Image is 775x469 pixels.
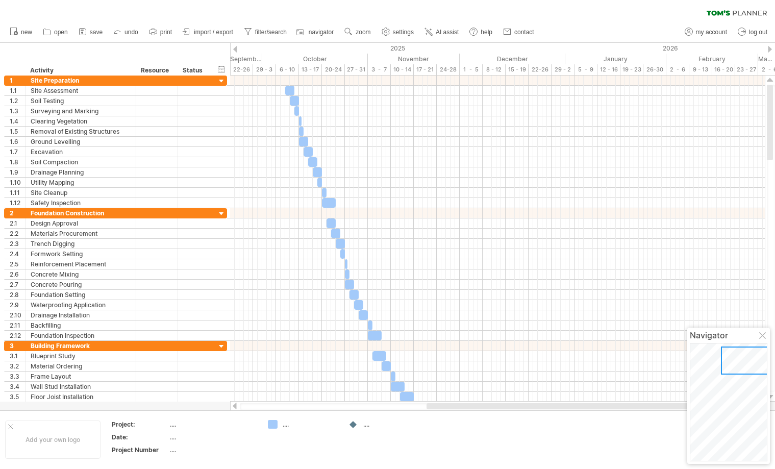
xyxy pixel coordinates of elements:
[31,290,131,300] div: Foundation Setting
[467,26,495,39] a: help
[336,239,345,249] div: ​
[5,421,101,459] div: Add your own logo
[31,106,131,116] div: Surveying and Marking
[31,218,131,228] div: Design Approval
[10,259,25,269] div: 2.5
[689,64,712,75] div: 9 - 13
[10,351,25,361] div: 3.1
[368,54,460,64] div: November 2025
[31,341,131,351] div: Building Framework
[354,300,363,310] div: ​
[10,280,25,289] div: 2.7
[276,64,299,75] div: 6 - 10
[10,310,25,320] div: 2.10
[31,361,131,371] div: Material Ordering
[10,167,25,177] div: 1.9
[31,167,131,177] div: Drainage Planning
[10,76,25,85] div: 1
[10,188,25,198] div: 1.11
[481,29,492,36] span: help
[620,64,643,75] div: 19 - 23
[146,26,175,39] a: print
[7,26,35,39] a: new
[31,86,131,95] div: Site Assessment
[31,320,131,330] div: Backfilling
[160,29,172,36] span: print
[529,64,552,75] div: 22-26
[735,64,758,75] div: 23 - 27
[682,26,730,39] a: my account
[666,64,689,75] div: 2 - 6
[345,280,354,289] div: ​
[565,54,666,64] div: January 2026
[414,64,437,75] div: 17 - 21
[391,382,405,391] div: ​
[31,331,131,340] div: Foundation Inspection
[31,249,131,259] div: Formwork Setting
[10,392,25,402] div: 3.5
[483,64,506,75] div: 8 - 12
[10,320,25,330] div: 2.11
[506,64,529,75] div: 15 - 19
[262,54,368,64] div: October 2025
[299,137,308,146] div: ​
[10,127,25,136] div: 1.5
[230,64,253,75] div: 22-26
[749,29,767,36] span: log out
[31,310,131,320] div: Drainage Installation
[112,420,168,429] div: Project:
[501,26,537,39] a: contact
[368,64,391,75] div: 3 - 7
[331,229,340,238] div: ​
[436,29,459,36] span: AI assist
[10,106,25,116] div: 1.3
[31,269,131,279] div: Concrete Mixing
[31,137,131,146] div: Ground Levelling
[382,361,391,371] div: ​
[170,446,256,454] div: ....
[10,178,25,187] div: 1.10
[170,433,256,441] div: ....
[10,96,25,106] div: 1.2
[368,331,382,340] div: ​
[313,167,322,177] div: ​
[255,29,287,36] span: filter/search
[31,229,131,238] div: Materials Procurement
[31,188,131,198] div: Site Cleanup
[10,229,25,238] div: 2.2
[10,157,25,167] div: 1.8
[290,96,299,106] div: ​
[10,218,25,228] div: 2.1
[54,29,68,36] span: open
[712,64,735,75] div: 16 - 20
[253,64,276,75] div: 29 - 3
[31,157,131,167] div: Soil Compaction
[31,280,131,289] div: Concrete Pouring
[437,64,460,75] div: 24-28
[363,420,419,429] div: ....
[21,29,32,36] span: new
[30,65,130,76] div: Activity
[309,29,334,36] span: navigator
[349,290,359,300] div: ​
[31,76,131,85] div: Site Preparation
[308,157,317,167] div: ​
[31,259,131,269] div: Reinforcement Placement
[393,29,414,36] span: settings
[112,446,168,454] div: Project Number
[31,300,131,310] div: Waterproofing Application
[10,372,25,381] div: 3.3
[31,147,131,157] div: Excavation
[10,341,25,351] div: 3
[322,198,336,208] div: ​
[735,26,770,39] a: log out
[10,361,25,371] div: 3.2
[170,420,256,429] div: ....
[304,147,313,157] div: ​
[194,29,233,36] span: import / export
[90,29,103,36] span: save
[112,433,168,441] div: Date:
[10,86,25,95] div: 1.1
[10,290,25,300] div: 2.8
[322,64,345,75] div: 20-24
